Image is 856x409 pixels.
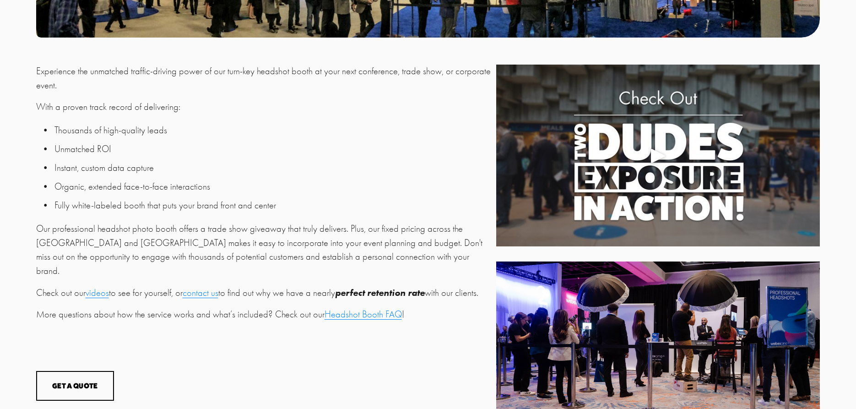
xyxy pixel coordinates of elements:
[36,100,492,115] p: With a proven track record of delivering:
[335,287,425,298] em: perfect retention rate
[36,371,114,401] button: Get a Quote
[36,308,492,322] p: More questions about how the service works and what’s included? Check out our !
[36,222,492,278] p: Our professional headshot photo booth offers a trade show giveaway that truly delivers. Plus, our...
[647,145,669,167] div: Play
[54,142,492,157] p: Unmatched ROI
[54,199,492,213] p: Fully white-labeled booth that puts your brand front and center
[36,286,492,300] p: Check out our to see for yourself, or to find out why we have a nearly with our clients.
[54,180,492,194] p: Organic, extended face-to-face interactions
[54,161,492,175] p: Instant, custom data capture
[54,124,492,138] p: Thousands of high-quality leads
[36,65,492,93] p: Experience the unmatched traffic-driving power of our turn-key headshot booth at your next confer...
[86,288,109,298] a: videos
[183,288,218,298] a: contact us
[325,309,402,320] a: Headshot Booth FAQ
